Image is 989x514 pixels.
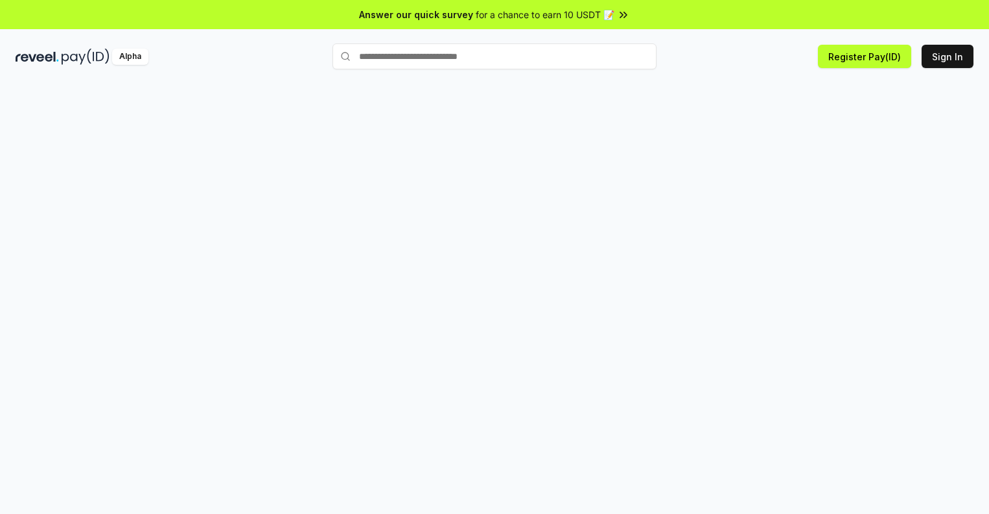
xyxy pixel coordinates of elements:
[16,49,59,65] img: reveel_dark
[922,45,973,68] button: Sign In
[818,45,911,68] button: Register Pay(ID)
[359,8,473,21] span: Answer our quick survey
[476,8,614,21] span: for a chance to earn 10 USDT 📝
[112,49,148,65] div: Alpha
[62,49,110,65] img: pay_id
